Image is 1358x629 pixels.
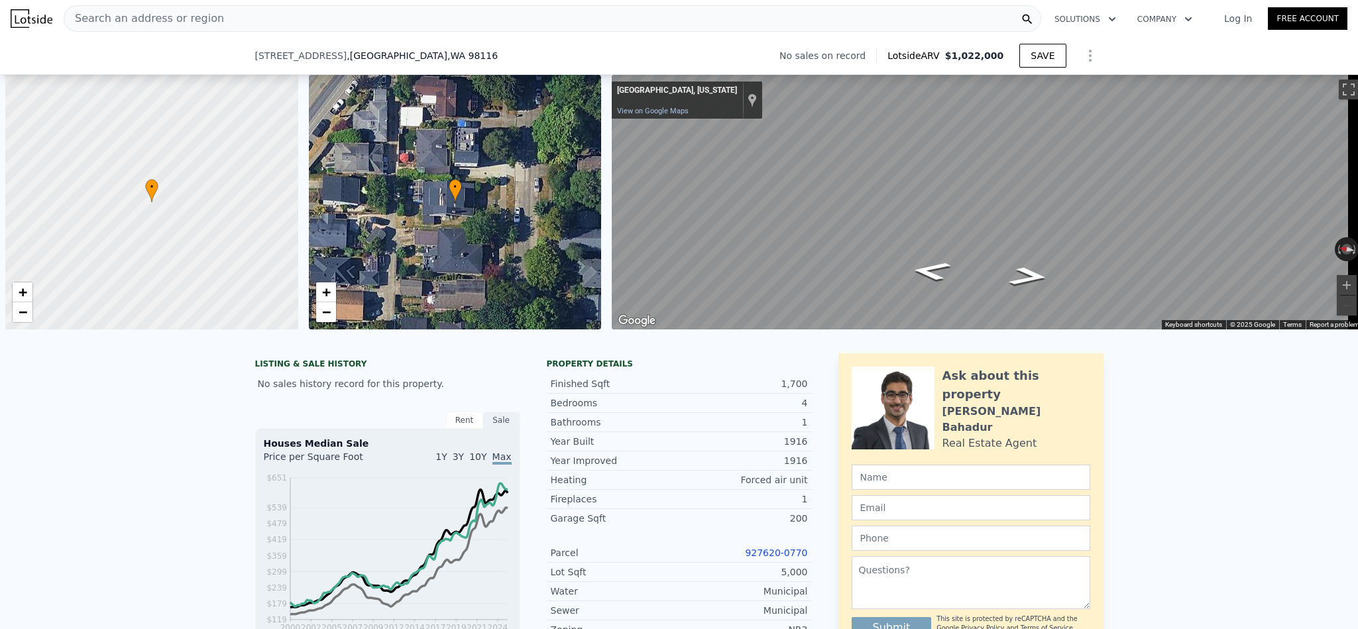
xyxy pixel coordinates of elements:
[679,585,808,598] div: Municipal
[679,512,808,525] div: 200
[13,282,32,302] a: Zoom in
[617,107,689,115] a: View on Google Maps
[266,519,287,528] tspan: $479
[615,312,659,329] img: Google
[19,284,27,300] span: +
[617,86,737,96] div: [GEOGRAPHIC_DATA], [US_STATE]
[255,49,347,62] span: [STREET_ADDRESS]
[266,503,287,512] tspan: $539
[679,454,808,467] div: 1916
[145,181,158,193] span: •
[64,11,224,27] span: Search an address or region
[887,49,944,62] span: Lotside ARV
[551,396,679,410] div: Bedrooms
[1044,7,1127,31] button: Solutions
[1337,275,1357,295] button: Zoom in
[679,416,808,429] div: 1
[1337,296,1357,315] button: Zoom out
[435,451,447,462] span: 1Y
[453,451,464,462] span: 3Y
[852,495,1090,520] input: Email
[551,604,679,617] div: Sewer
[551,512,679,525] div: Garage Sqft
[449,181,462,193] span: •
[1165,320,1222,329] button: Keyboard shortcuts
[551,546,679,559] div: Parcel
[993,262,1066,290] path: Go South
[1335,237,1342,261] button: Rotate counterclockwise
[492,451,512,465] span: Max
[11,9,52,28] img: Lotside
[942,367,1090,404] div: Ask about this property
[1208,12,1268,25] a: Log In
[551,473,679,486] div: Heating
[748,93,757,107] a: Show location on map
[551,435,679,448] div: Year Built
[942,435,1037,451] div: Real Estate Agent
[266,583,287,593] tspan: $239
[551,377,679,390] div: Finished Sqft
[679,473,808,486] div: Forced air unit
[551,585,679,598] div: Water
[446,412,483,429] div: Rent
[945,50,1004,61] span: $1,022,000
[13,302,32,322] a: Zoom out
[852,465,1090,490] input: Name
[1019,44,1066,68] button: SAVE
[679,604,808,617] div: Municipal
[316,282,336,302] a: Zoom in
[942,404,1090,435] div: [PERSON_NAME] Bahadur
[255,359,520,372] div: LISTING & SALE HISTORY
[266,473,287,483] tspan: $651
[679,377,808,390] div: 1,700
[266,567,287,577] tspan: $299
[449,179,462,202] div: •
[679,565,808,579] div: 5,000
[551,492,679,506] div: Fireplaces
[895,257,968,284] path: Go North
[551,565,679,579] div: Lot Sqft
[266,551,287,561] tspan: $359
[483,412,520,429] div: Sale
[1268,7,1347,30] a: Free Account
[266,599,287,608] tspan: $179
[551,454,679,467] div: Year Improved
[347,49,498,62] span: , [GEOGRAPHIC_DATA]
[266,535,287,544] tspan: $419
[266,615,287,624] tspan: $119
[615,312,659,329] a: Open this area in Google Maps (opens a new window)
[679,435,808,448] div: 1916
[551,416,679,429] div: Bathrooms
[852,526,1090,551] input: Phone
[779,49,876,62] div: No sales on record
[19,304,27,320] span: −
[321,284,330,300] span: +
[1230,321,1275,328] span: © 2025 Google
[547,359,812,369] div: Property details
[447,50,498,61] span: , WA 98116
[679,492,808,506] div: 1
[255,372,520,396] div: No sales history record for this property.
[745,547,807,558] a: 927620-0770
[1127,7,1203,31] button: Company
[1077,42,1103,69] button: Show Options
[264,437,512,450] div: Houses Median Sale
[1283,321,1302,328] a: Terms (opens in new tab)
[321,304,330,320] span: −
[316,302,336,322] a: Zoom out
[679,396,808,410] div: 4
[264,450,388,471] div: Price per Square Foot
[145,179,158,202] div: •
[469,451,486,462] span: 10Y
